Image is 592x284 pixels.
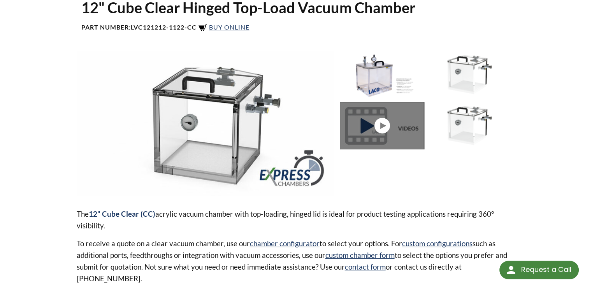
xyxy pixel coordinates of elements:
[521,261,571,279] div: Request a Call
[499,261,579,279] div: Request a Call
[81,23,511,33] h4: Part Number:
[340,51,424,98] img: LVC121212-1122-CC shown with optional ports
[250,239,320,248] a: chamber configurator
[198,23,249,31] a: Buy Online
[325,251,395,259] a: custom chamber form
[77,208,516,231] p: The acrylic vacuum chamber with top-loading, hinged lid is ideal for product testing applications...
[131,23,197,31] b: LVC121212-1122-CC
[340,102,428,149] a: Video for Series CC Chamber
[428,102,512,149] img: LVC121212-1122-CC Hinged Lid, angled view
[89,209,155,218] strong: 12" Cube Clear (CC)
[345,262,386,271] a: contact form
[209,23,249,31] span: Buy Online
[402,239,473,248] a: custom configurations
[77,51,334,196] img: LVC121212-1122-CC Express Chamber, angled view
[428,51,512,98] img: LVC121212-1122-CC, close-up
[505,264,517,276] img: round button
